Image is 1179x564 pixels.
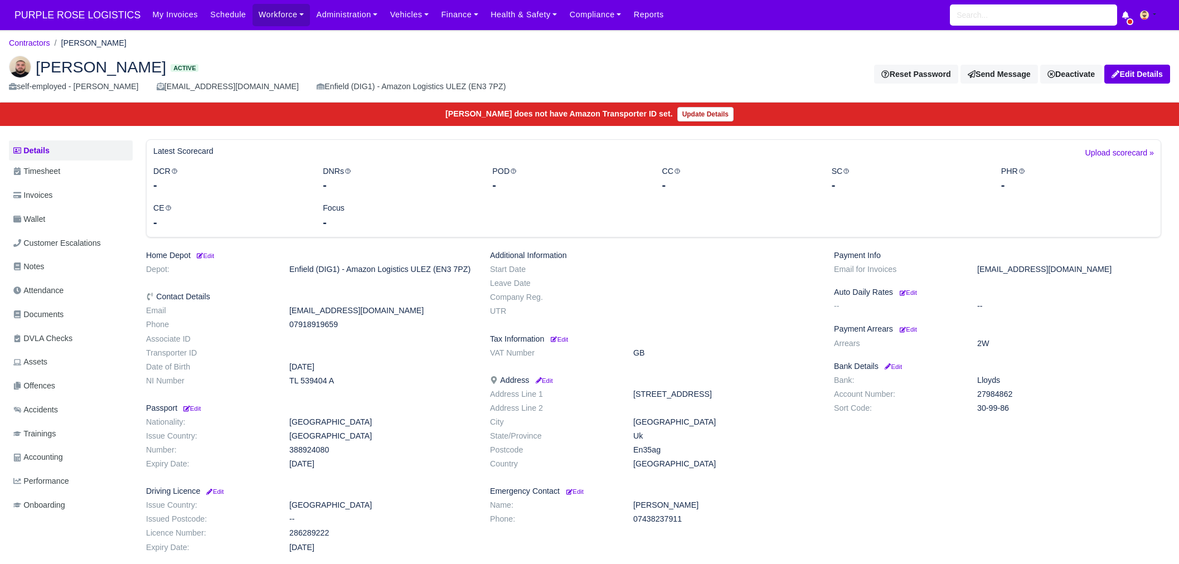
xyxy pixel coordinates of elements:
h6: Tax Information [490,334,817,344]
dt: Name: [482,500,625,510]
h6: Contact Details [146,292,473,302]
a: Compliance [564,4,628,26]
dt: VAT Number [482,348,625,358]
a: Notes [9,256,133,278]
li: [PERSON_NAME] [50,37,127,50]
h6: Address [490,376,817,385]
div: CE [145,202,314,230]
div: SC [823,165,993,193]
a: Edit [205,487,224,495]
div: - [1001,177,1154,193]
span: Offences [13,380,55,392]
a: PURPLE ROSE LOGISTICS [9,4,146,26]
a: Administration [310,4,384,26]
div: [EMAIL_ADDRESS][DOMAIN_NAME] [157,80,299,93]
dt: Nationality: [138,417,281,427]
div: - [153,215,306,230]
input: Search... [950,4,1117,26]
dd: 286289222 [281,528,482,538]
dd: En35ag [625,445,826,455]
a: Offences [9,375,133,397]
a: Edit Details [1104,65,1170,84]
a: Wallet [9,208,133,230]
div: DCR [145,165,314,193]
dt: UTR [482,307,625,316]
a: Trainings [9,423,133,445]
a: Onboarding [9,494,133,516]
dd: [PERSON_NAME] [625,500,826,510]
div: - [323,177,476,193]
small: Edit [566,488,584,495]
small: Edit [195,252,214,259]
h6: Home Depot [146,251,473,260]
dt: Company Reg. [482,293,625,302]
h6: Auto Daily Rates [834,288,1161,297]
dt: Leave Date [482,279,625,288]
button: Reset Password [874,65,958,84]
a: Timesheet [9,161,133,182]
dd: [GEOGRAPHIC_DATA] [625,417,826,427]
dd: 388924080 [281,445,482,455]
dd: [GEOGRAPHIC_DATA] [625,459,826,469]
span: Trainings [13,427,56,440]
h6: Passport [146,403,473,413]
a: Upload scorecard » [1085,147,1154,165]
dt: Date of Birth [138,362,281,372]
span: Assets [13,356,47,368]
div: - [492,177,645,193]
a: Edit [564,487,584,495]
dt: Transporter ID [138,348,281,358]
a: Documents [9,304,133,325]
a: Details [9,140,133,161]
div: - [832,177,984,193]
span: Customer Escalations [13,237,101,250]
dt: Number: [138,445,281,455]
div: DNRs [314,165,484,193]
dt: Licence Number: [138,528,281,538]
a: Edit [182,403,201,412]
dt: Email for Invoices [826,265,969,274]
h6: Payment Arrears [834,324,1161,334]
a: Customer Escalations [9,232,133,254]
dt: Issue Country: [138,431,281,441]
a: Performance [9,470,133,492]
h6: Driving Licence [146,487,473,496]
dt: Depot: [138,265,281,274]
a: Edit [533,376,552,385]
dd: TL 539404 A [281,376,482,386]
dt: Expiry Date: [138,543,281,552]
a: My Invoices [146,4,204,26]
a: Send Message [960,65,1038,84]
small: Edit [883,363,902,370]
a: Deactivate [1040,65,1102,84]
a: DVLA Checks [9,328,133,349]
dd: GB [625,348,826,358]
a: Accounting [9,446,133,468]
a: Vehicles [384,4,435,26]
dt: NI Number [138,376,281,386]
dd: 2W [969,339,1170,348]
dt: -- [826,302,969,311]
dd: [GEOGRAPHIC_DATA] [281,500,482,510]
dt: Bank: [826,376,969,385]
div: Focus [314,202,484,230]
dd: 27984862 [969,390,1170,399]
a: Schedule [204,4,252,26]
a: Edit [883,362,902,371]
span: Performance [13,475,69,488]
div: PHR [993,165,1162,193]
dt: City [482,417,625,427]
div: Enfield (DIG1) - Amazon Logistics ULEZ (EN3 7PZ) [317,80,506,93]
a: Invoices [9,184,133,206]
div: Yordan Angelov Svetlinov [1,47,1178,103]
div: POD [484,165,653,193]
a: Workforce [253,4,310,26]
a: Edit [897,288,917,296]
dd: [EMAIL_ADDRESS][DOMAIN_NAME] [969,265,1170,274]
span: Accidents [13,403,58,416]
h6: Emergency Contact [490,487,817,496]
small: Edit [205,488,224,495]
dt: Expiry Date: [138,459,281,469]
